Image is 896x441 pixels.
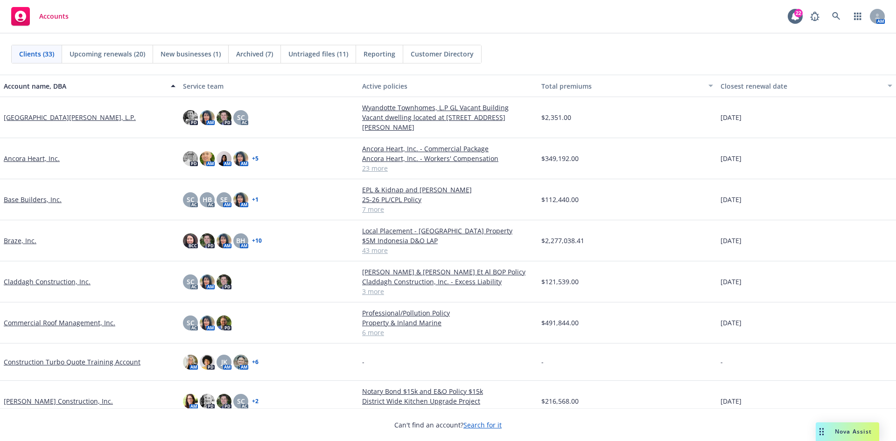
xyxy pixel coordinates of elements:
span: [DATE] [721,277,742,287]
span: $2,351.00 [541,112,571,122]
img: photo [183,151,198,166]
span: Customer Directory [411,49,474,59]
span: [DATE] [721,112,742,122]
a: Wyandotte Townhomes, L.P GL Vacant Building [362,103,534,112]
img: photo [200,110,215,125]
a: Property & Inland Marine [362,318,534,328]
button: Nova Assist [816,422,879,441]
span: [DATE] [721,396,742,406]
span: SC [187,277,195,287]
a: [PERSON_NAME] & [PERSON_NAME] Et Al BOP Policy [362,267,534,277]
a: Claddagh Construction, Inc. - Excess Liability [362,277,534,287]
span: Untriaged files (11) [288,49,348,59]
a: Professional/Pollution Policy [362,308,534,318]
span: SC [237,396,245,406]
span: JK [221,357,227,367]
img: photo [217,274,231,289]
span: Archived (7) [236,49,273,59]
a: Report a Bug [805,7,824,26]
div: 22 [794,9,803,17]
img: photo [233,151,248,166]
span: SC [187,195,195,204]
button: Closest renewal date [717,75,896,97]
a: 13 more [362,406,534,416]
a: Notary Bond $15k and E&O Policy $15k [362,386,534,396]
span: $121,539.00 [541,277,579,287]
span: [DATE] [721,195,742,204]
button: Service team [179,75,358,97]
span: $112,440.00 [541,195,579,204]
img: photo [183,394,198,409]
img: photo [183,110,198,125]
a: 7 more [362,204,534,214]
img: photo [183,233,198,248]
a: + 6 [252,359,259,365]
img: photo [200,394,215,409]
a: Local Placement - [GEOGRAPHIC_DATA] Property [362,226,534,236]
span: [DATE] [721,236,742,245]
span: Clients (33) [19,49,54,59]
img: photo [200,233,215,248]
img: photo [200,355,215,370]
img: photo [217,315,231,330]
div: Active policies [362,81,534,91]
img: photo [200,315,215,330]
img: photo [233,192,248,207]
span: - [541,357,544,367]
span: [DATE] [721,318,742,328]
span: $349,192.00 [541,154,579,163]
span: $216,568.00 [541,396,579,406]
a: Construction Turbo Quote Training Account [4,357,140,367]
div: Closest renewal date [721,81,882,91]
a: District Wide Kitchen Upgrade Project [362,396,534,406]
a: Switch app [848,7,867,26]
span: - [721,357,723,367]
a: Accounts [7,3,72,29]
a: Ancora Heart, Inc. - Workers' Compensation [362,154,534,163]
button: Total premiums [538,75,717,97]
a: Ancora Heart, Inc. [4,154,60,163]
a: 6 more [362,328,534,337]
a: Braze, Inc. [4,236,36,245]
a: Search [827,7,846,26]
a: Vacant dwelling located at [STREET_ADDRESS][PERSON_NAME] [362,112,534,132]
a: [GEOGRAPHIC_DATA][PERSON_NAME], L.P. [4,112,136,122]
span: $491,844.00 [541,318,579,328]
span: SC [187,318,195,328]
img: photo [233,355,248,370]
a: 25-26 PL/CPL Policy [362,195,534,204]
a: + 5 [252,156,259,161]
span: $2,277,038.41 [541,236,584,245]
a: + 1 [252,197,259,203]
img: photo [217,233,231,248]
img: photo [200,151,215,166]
a: 3 more [362,287,534,296]
span: SC [237,112,245,122]
div: Total premiums [541,81,703,91]
span: Accounts [39,13,69,20]
span: New businesses (1) [161,49,221,59]
img: photo [217,151,231,166]
a: [PERSON_NAME] Construction, Inc. [4,396,113,406]
span: BH [236,236,245,245]
button: Active policies [358,75,538,97]
span: HB [203,195,212,204]
div: Service team [183,81,355,91]
a: EPL & Kidnap and [PERSON_NAME] [362,185,534,195]
a: + 10 [252,238,262,244]
span: SE [220,195,228,204]
img: photo [217,394,231,409]
span: Nova Assist [835,427,872,435]
img: photo [183,355,198,370]
a: Ancora Heart, Inc. - Commercial Package [362,144,534,154]
span: - [362,357,364,367]
a: $5M Indonesia D&O LAP [362,236,534,245]
span: Can't find an account? [394,420,502,430]
span: [DATE] [721,154,742,163]
a: Commercial Roof Management, Inc. [4,318,115,328]
a: 43 more [362,245,534,255]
